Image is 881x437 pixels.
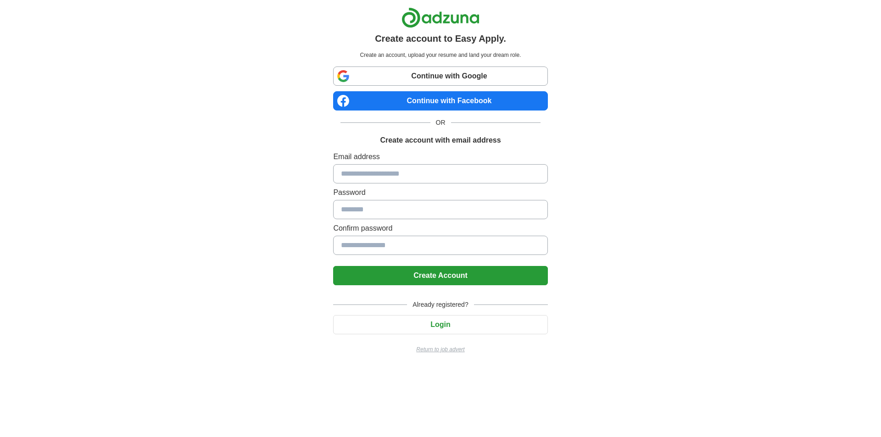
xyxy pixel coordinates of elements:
[333,187,547,198] label: Password
[430,118,451,127] span: OR
[333,66,547,86] a: Continue with Google
[333,266,547,285] button: Create Account
[333,345,547,354] a: Return to job advert
[380,135,501,146] h1: Create account with email address
[407,300,474,310] span: Already registered?
[333,91,547,111] a: Continue with Facebook
[375,32,506,45] h1: Create account to Easy Apply.
[333,223,547,234] label: Confirm password
[333,315,547,334] button: Login
[333,321,547,328] a: Login
[335,51,546,59] p: Create an account, upload your resume and land your dream role.
[401,7,480,28] img: Adzuna logo
[333,151,547,162] label: Email address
